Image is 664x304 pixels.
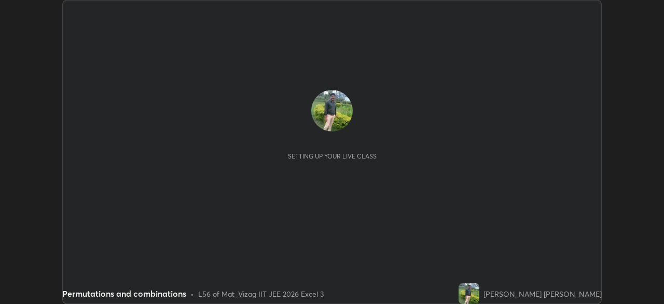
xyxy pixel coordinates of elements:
[62,287,186,300] div: Permutations and combinations
[311,90,353,131] img: afe1edb7582d41a191fcd2e1bcbdba24.51076816_3
[483,288,602,299] div: [PERSON_NAME] [PERSON_NAME]
[459,283,479,304] img: afe1edb7582d41a191fcd2e1bcbdba24.51076816_3
[198,288,324,299] div: L56 of Mat_Vizag IIT JEE 2026 Excel 3
[190,288,194,299] div: •
[288,152,377,160] div: Setting up your live class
